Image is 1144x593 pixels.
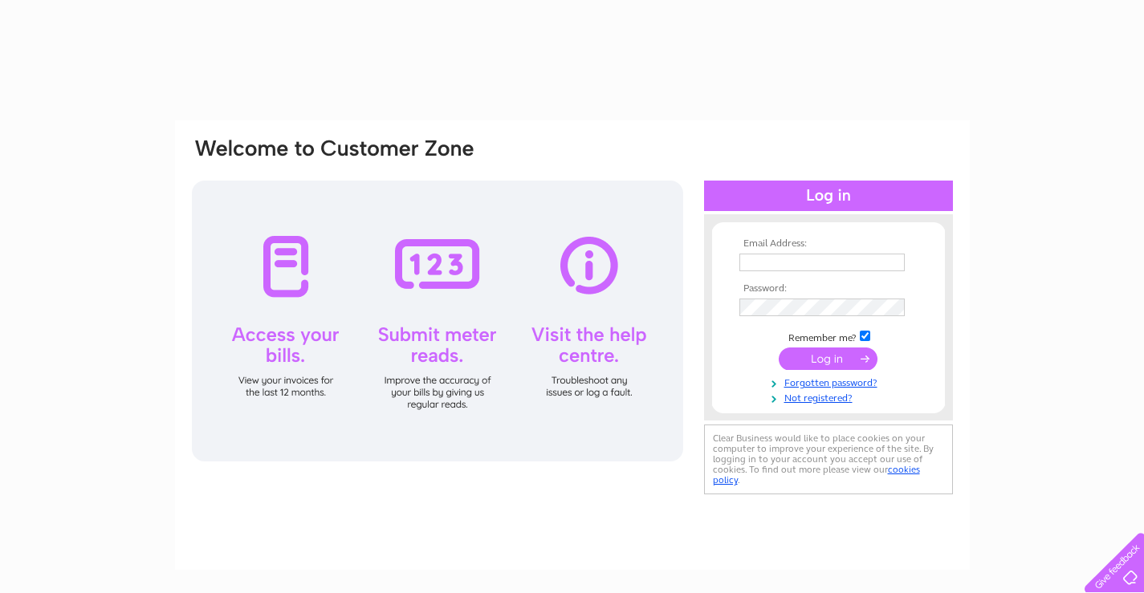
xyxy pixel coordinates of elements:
[735,238,922,250] th: Email Address:
[779,347,877,370] input: Submit
[713,464,920,485] a: cookies policy
[739,389,922,404] a: Not registered?
[704,424,953,494] div: Clear Business would like to place cookies on your computer to improve your experience of the sit...
[735,328,922,344] td: Remember me?
[735,283,922,294] th: Password:
[739,374,922,389] a: Forgotten password?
